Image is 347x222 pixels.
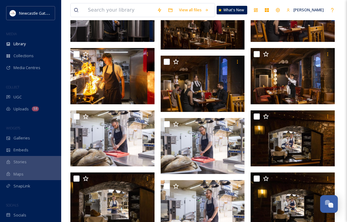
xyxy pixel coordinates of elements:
span: MEDIA [6,31,17,36]
span: Galleries [13,135,30,141]
span: Socials [13,212,26,218]
span: SnapLink [13,183,30,189]
img: DNEE_Skills and Careers Blackfriars 008.JPG [161,118,245,174]
span: SOCIALS [6,203,18,207]
img: DNEE_Skills and Careers Blackfriars 009.JPG [70,48,155,104]
span: Newcastle Gateshead Initiative [19,10,75,16]
a: View all files [176,4,212,16]
img: DNEE_Skills and Careers Blackfriars 006.JPG [70,110,155,166]
span: [PERSON_NAME] [293,7,324,13]
span: WIDGETS [6,126,20,130]
input: Search your library [85,3,154,17]
a: [PERSON_NAME] [283,4,327,16]
img: DNEE_Skills and Careers Blackfriars 010.JPG [251,48,335,104]
button: Open Chat [320,195,338,213]
span: UGC [13,94,22,100]
span: Embeds [13,147,28,153]
img: DqD9wEUd_400x400.jpg [10,10,16,16]
a: What's New [217,6,247,14]
span: Library [13,41,26,47]
span: Collections [13,53,34,59]
img: DNEE_Skills and Careers Blackfriars 003.JPG [251,110,335,166]
div: 58 [32,106,39,111]
span: Maps [13,171,24,177]
img: DNEE_Skills and Careers Blackfriars 012.JPG [161,56,245,112]
span: Uploads [13,106,29,112]
span: Stories [13,159,27,165]
span: COLLECT [6,85,19,89]
span: Media Centres [13,65,40,71]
